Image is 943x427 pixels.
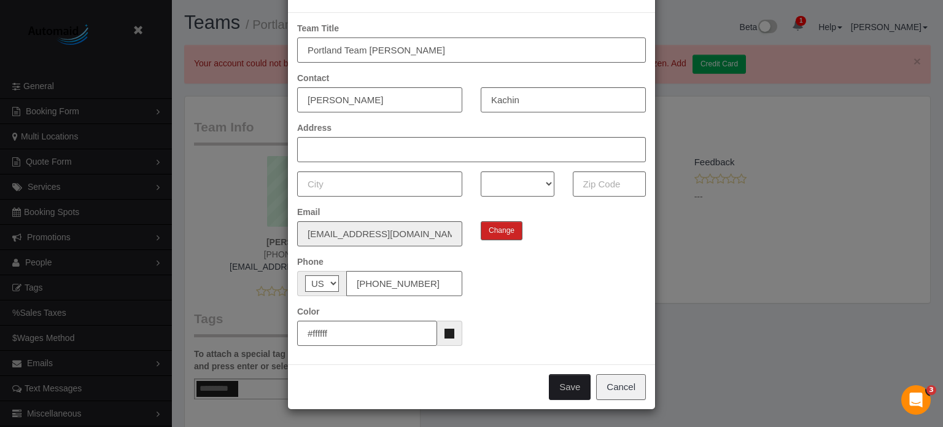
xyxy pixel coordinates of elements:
[297,87,462,112] input: First Name
[901,385,931,415] iframe: Intercom live chat
[297,22,339,34] label: Team Title
[297,72,329,84] label: Contact
[297,256,324,268] label: Phone
[926,385,936,395] span: 3
[573,171,646,197] input: Zip Code
[297,206,320,218] label: Email
[549,374,591,400] button: Save
[297,122,332,134] label: Address
[297,305,320,318] label: Color
[481,221,522,240] button: Change
[596,374,646,400] button: Cancel
[346,271,462,296] input: Phone
[481,87,646,112] input: Last Name
[297,171,462,197] input: City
